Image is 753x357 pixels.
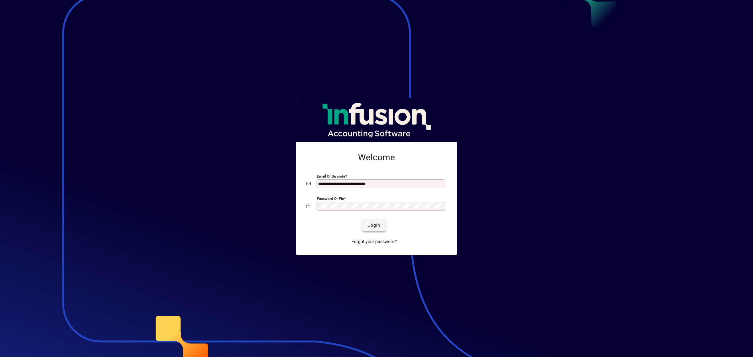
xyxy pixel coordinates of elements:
[367,222,380,229] span: Login
[351,238,397,245] span: Forgot your password?
[317,174,345,178] mat-label: Email or Barcode
[306,152,447,163] h2: Welcome
[317,196,344,200] mat-label: Password or Pin
[349,236,399,248] a: Forgot your password?
[362,220,385,231] button: Login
